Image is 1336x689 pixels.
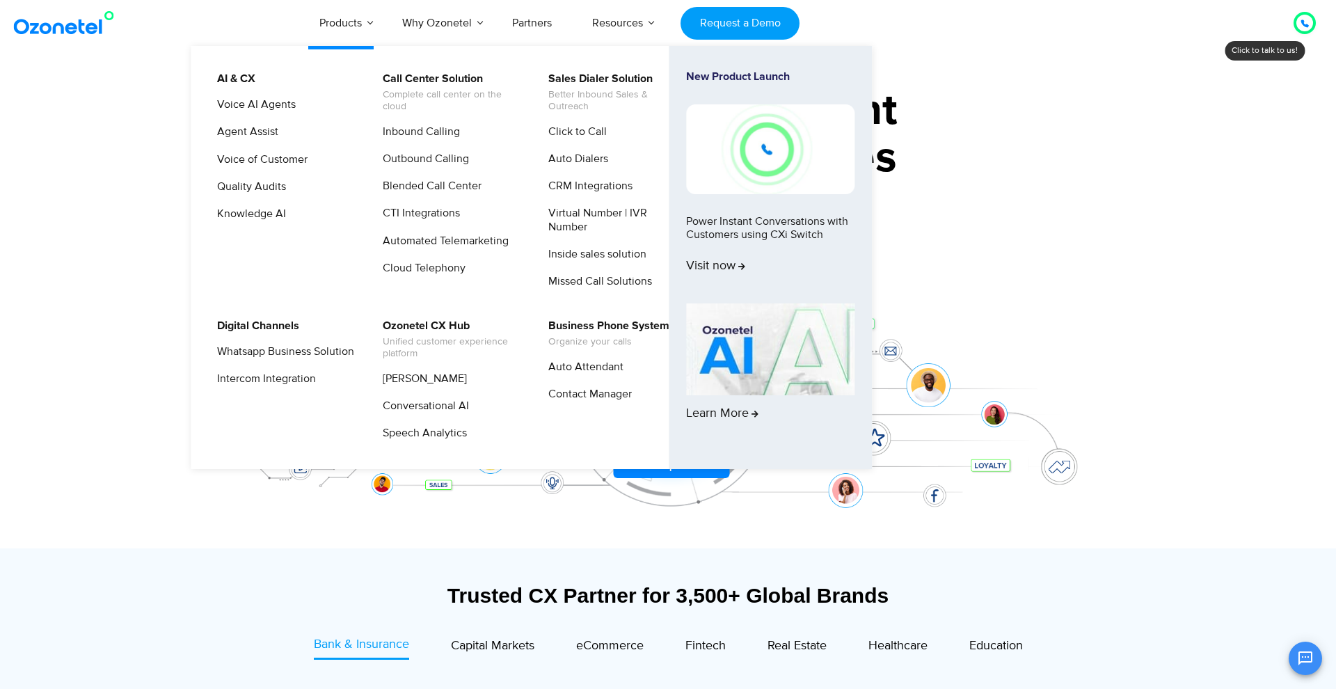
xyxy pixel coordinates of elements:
a: Whatsapp Business Solution [208,343,356,361]
a: Bank & Insurance [314,635,409,660]
a: Business Phone SystemOrganize your calls [539,317,671,350]
a: Agent Assist [208,123,280,141]
a: Virtual Number | IVR Number [539,205,687,235]
span: Unified customer experience platform [383,336,520,360]
a: CTI Integrations [374,205,462,222]
a: Speech Analytics [374,425,469,442]
span: Healthcare [868,638,928,654]
span: Learn More [686,406,758,422]
a: Voice of Customer [208,151,310,168]
a: Click to Call [539,123,609,141]
button: Open chat [1289,642,1322,675]
a: Blended Call Center [374,177,484,195]
a: New Product LaunchPower Instant Conversations with Customers using CXi SwitchVisit now [686,70,854,298]
div: Trusted CX Partner for 3,500+ Global Brands [240,583,1096,608]
img: New-Project-17.png [686,104,854,193]
a: Contact Manager [539,386,634,403]
a: Missed Call Solutions [539,273,654,290]
span: Real Estate [768,638,827,654]
a: Knowledge AI [208,205,288,223]
a: Intercom Integration [208,370,318,388]
span: Visit now [686,259,745,274]
a: Voice AI Agents [208,96,298,113]
a: Request a Demo [681,7,800,40]
a: AI & CX [208,70,257,88]
span: Education [969,638,1023,654]
a: Healthcare [868,635,928,660]
span: Complete call center on the cloud [383,89,520,113]
a: Inbound Calling [374,123,462,141]
a: Automated Telemarketing [374,232,511,250]
a: Sales Dialer SolutionBetter Inbound Sales & Outreach [539,70,687,115]
span: Capital Markets [451,638,534,654]
a: Cloud Telephony [374,260,468,277]
a: Learn More [686,303,854,445]
a: Quality Audits [208,178,288,196]
a: Education [969,635,1023,660]
a: Call Center SolutionComplete call center on the cloud [374,70,522,115]
a: Auto Attendant [539,358,626,376]
a: CRM Integrations [539,177,635,195]
a: Ozonetel CX HubUnified customer experience platform [374,317,522,362]
span: Bank & Insurance [314,637,409,652]
a: [PERSON_NAME] [374,370,469,388]
span: Better Inbound Sales & Outreach [548,89,685,113]
img: AI [686,303,854,395]
a: Capital Markets [451,635,534,660]
span: eCommerce [576,638,644,654]
span: Organize your calls [548,336,669,348]
a: Fintech [685,635,726,660]
a: Digital Channels [208,317,301,335]
span: Fintech [685,638,726,654]
a: Inside sales solution [539,246,649,263]
a: Auto Dialers [539,150,610,168]
a: Conversational AI [374,397,471,415]
a: Outbound Calling [374,150,471,168]
a: Real Estate [768,635,827,660]
a: eCommerce [576,635,644,660]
